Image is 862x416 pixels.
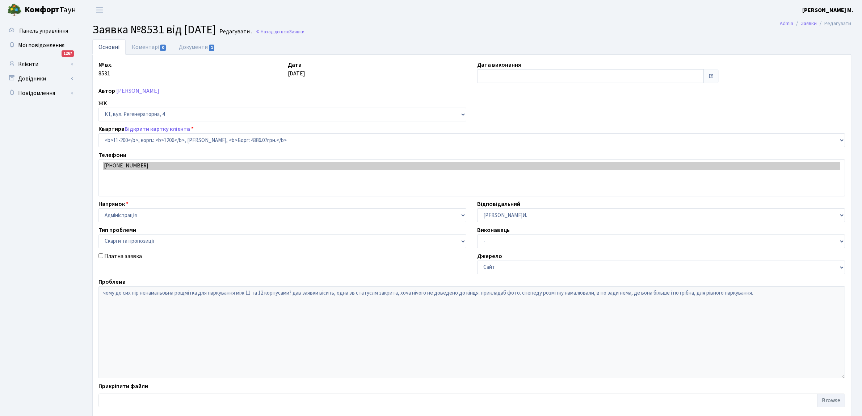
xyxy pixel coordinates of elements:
span: Мої повідомлення [18,41,64,49]
span: Заявка №8531 від [DATE] [92,21,216,38]
a: Заявки [801,20,817,27]
div: 8531 [93,61,282,83]
span: Заявки [289,28,304,35]
label: Напрямок [98,200,129,208]
span: 1 [209,45,215,51]
a: Admin [780,20,793,27]
label: Телефони [98,151,126,159]
a: Відкрити картку клієнта [125,125,190,133]
li: Редагувати [817,20,851,28]
div: [DATE] [282,61,472,83]
a: Основні [92,39,126,55]
b: Комфорт [25,4,59,16]
label: Дата [288,61,302,69]
a: Довідники [4,71,76,86]
a: Повідомлення [4,86,76,100]
label: Прикріпити файли [98,382,148,391]
span: Панель управління [19,27,68,35]
a: [PERSON_NAME] [116,87,159,95]
label: Тип проблеми [98,226,136,234]
img: logo.png [7,3,22,17]
label: Квартира [98,125,194,133]
select: ) [98,234,466,248]
a: Клієнти [4,57,76,71]
div: 1267 [62,50,74,57]
label: Проблема [98,278,126,286]
small: Редагувати . [218,28,252,35]
label: ЖК [98,99,107,108]
a: Мої повідомлення1267 [4,38,76,53]
label: Автор [98,87,115,95]
a: Документи [173,39,221,55]
a: Панель управління [4,24,76,38]
a: [PERSON_NAME] М. [802,6,853,14]
span: Таун [25,4,76,16]
label: Виконавець [477,226,510,234]
label: № вх. [98,61,113,69]
label: Платна заявка [104,252,142,261]
button: Переключити навігацію [91,4,109,16]
span: 0 [160,45,166,51]
nav: breadcrumb [769,16,862,31]
label: Джерело [477,252,502,261]
a: Назад до всіхЗаявки [256,28,304,35]
label: Відповідальний [477,200,520,208]
label: Дата виконання [477,61,521,69]
textarea: чому до сих пір ненамальовна рощмітка для паркування між 11 та 12 корпусами? дав заявки вісить, о... [98,286,845,378]
option: [PHONE_NUMBER] [103,162,840,170]
a: Коментарі [126,39,173,55]
select: ) [98,133,845,147]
